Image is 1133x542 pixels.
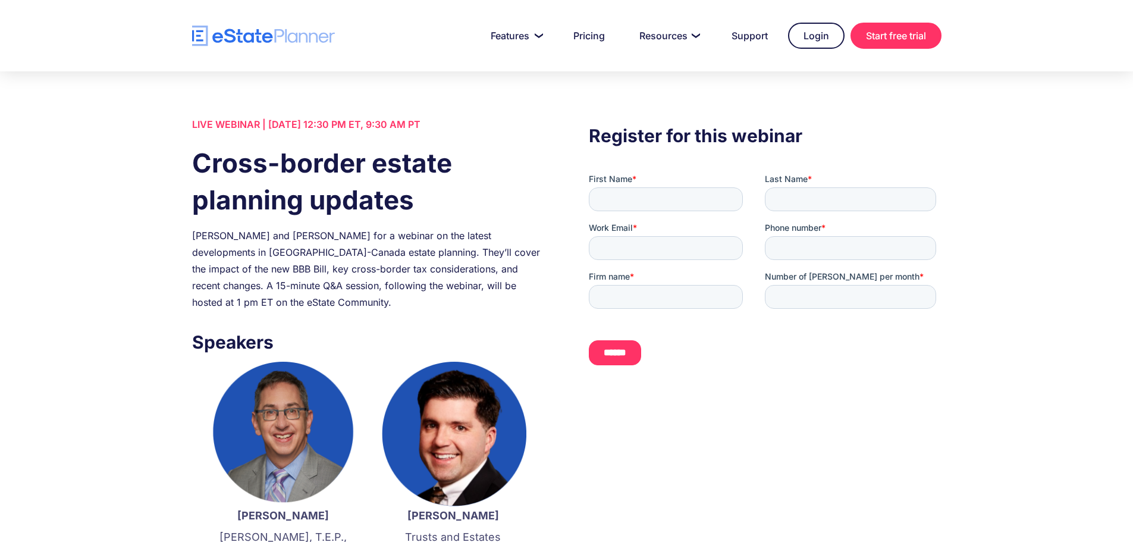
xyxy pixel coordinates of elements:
[625,24,711,48] a: Resources
[589,173,941,375] iframe: Form 0
[192,145,544,218] h1: Cross-border estate planning updates
[850,23,941,49] a: Start free trial
[192,328,544,356] h3: Speakers
[476,24,553,48] a: Features
[589,122,941,149] h3: Register for this webinar
[192,116,544,133] div: LIVE WEBINAR | [DATE] 12:30 PM ET, 9:30 AM PT
[192,26,335,46] a: home
[788,23,845,49] a: Login
[559,24,619,48] a: Pricing
[237,509,329,522] strong: [PERSON_NAME]
[192,227,544,311] div: [PERSON_NAME] and [PERSON_NAME] for a webinar on the latest developments in [GEOGRAPHIC_DATA]-Can...
[407,509,499,522] strong: [PERSON_NAME]
[717,24,782,48] a: Support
